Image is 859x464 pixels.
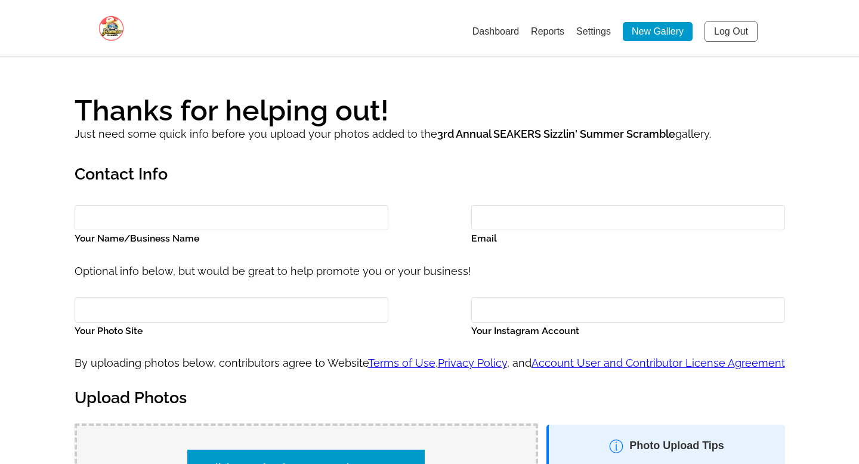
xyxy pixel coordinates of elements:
[368,357,435,369] a: Terms of Use
[75,230,388,247] label: Your Name/Business Name
[629,436,724,455] span: Photo Upload Tips
[75,262,785,281] p: Optional info below, but would be great to help promote you or your business!
[471,230,785,247] label: Email
[471,323,785,339] label: Your Instagram Account
[623,22,693,41] a: New Gallery
[532,357,785,369] a: Account User and Contributor License Agreement
[609,438,623,454] span: ⓘ
[531,26,564,36] a: Reports
[75,96,785,125] h1: Thanks for helping out!
[75,125,785,144] p: Just need some quick info before you upload your photos added to the gallery.
[437,128,675,140] strong: 3rd Annual SEAKERS Sizzlin' Summer Scramble
[576,26,611,36] a: Settings
[704,21,758,42] a: Log Out
[75,323,388,339] label: Your Photo Site
[75,383,785,413] h2: Upload Photos
[75,354,785,373] p: By uploading photos below, contributors agree to Website , , and
[75,160,785,189] h2: Contact Info
[472,26,519,36] a: Dashboard
[438,357,507,369] a: Privacy Policy
[98,15,125,42] img: Snapphound Logo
